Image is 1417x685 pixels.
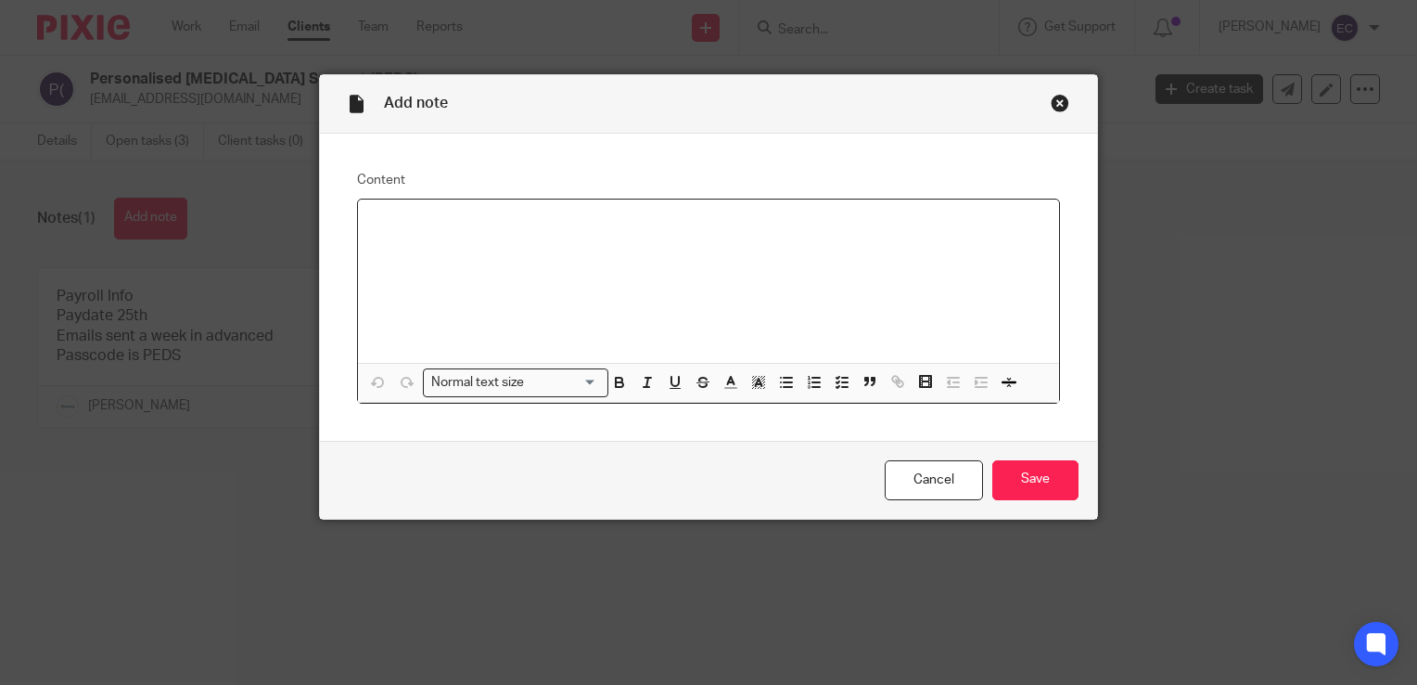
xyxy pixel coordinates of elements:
div: Search for option [423,368,608,397]
div: Close this dialog window [1051,94,1069,112]
input: Save [992,460,1079,500]
span: Add note [384,96,448,110]
input: Search for option [530,373,597,393]
label: Content [357,171,1060,189]
span: Normal text size [428,373,529,393]
a: Cancel [885,460,983,500]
